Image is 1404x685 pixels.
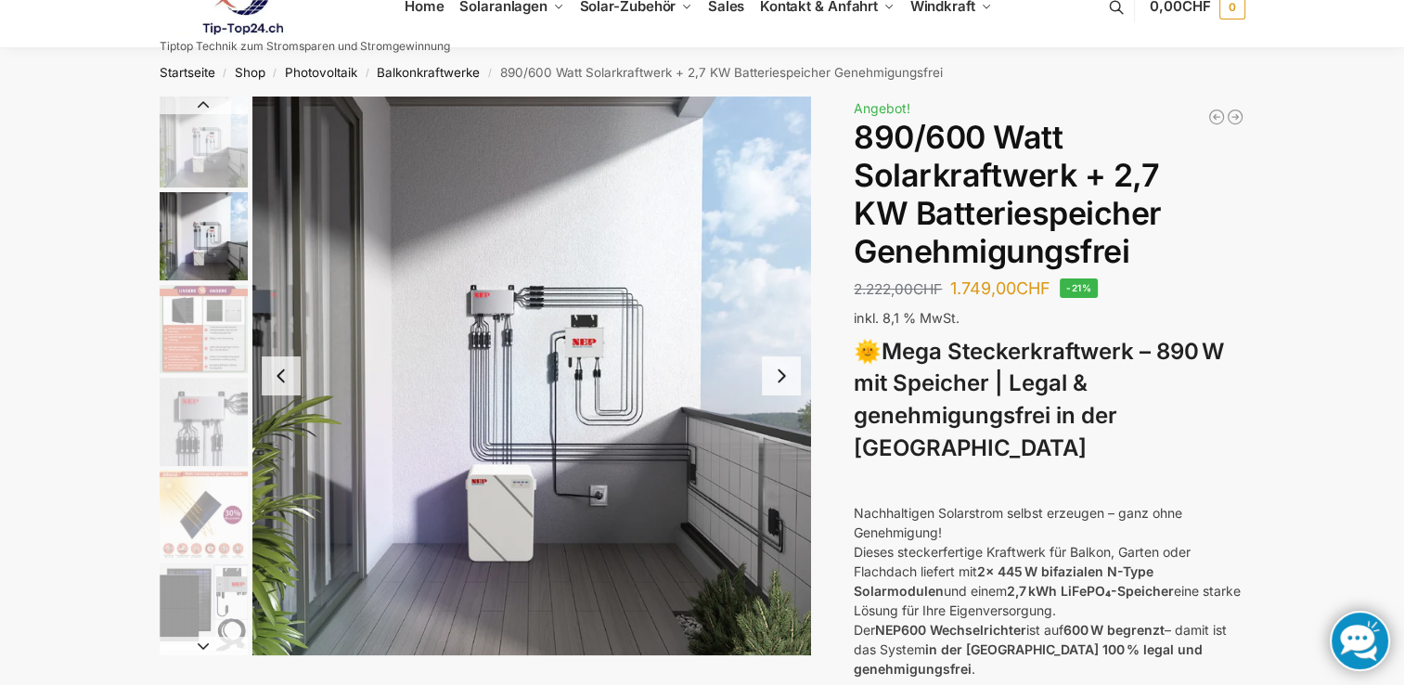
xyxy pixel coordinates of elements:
[252,97,811,655] li: 2 / 12
[1226,108,1244,126] a: Balkonkraftwerk 890 Watt Solarmodulleistung mit 2kW/h Zendure Speicher
[160,285,248,373] img: Bificial im Vergleich zu billig Modulen
[854,503,1244,679] p: Nachhaltigen Solarstrom selbst erzeugen – ganz ohne Genehmigung! Dieses steckerfertige Kraftwerk ...
[854,336,1244,465] h3: 🌞
[854,310,960,326] span: inkl. 8,1 % MwSt.
[160,96,248,114] button: Previous slide
[1007,583,1174,599] strong: 2,7 kWh LiFePO₄-Speicher
[160,65,215,80] a: Startseite
[265,66,285,81] span: /
[155,282,248,375] li: 3 / 12
[155,375,248,468] li: 4 / 12
[854,100,910,116] span: Angebot!
[160,637,248,655] button: Next slide
[854,119,1244,270] h1: 890/600 Watt Solarkraftwerk + 2,7 KW Batteriespeicher Genehmigungsfrei
[252,97,811,655] img: Balkonkraftwerk mit 2,7kw Speicher
[155,97,248,189] li: 1 / 12
[285,65,357,80] a: Photovoltaik
[160,192,248,280] img: Balkonkraftwerk mit 2,7kw Speicher
[160,41,450,52] p: Tiptop Technik zum Stromsparen und Stromgewinnung
[155,189,248,282] li: 2 / 12
[854,563,1153,599] strong: 2x 445 W bifazialen N-Type Solarmodulen
[160,97,248,187] img: Balkonkraftwerk mit 2,7kw Speicher
[854,338,1224,461] strong: Mega Steckerkraftwerk – 890 W mit Speicher | Legal & genehmigungsfrei in der [GEOGRAPHIC_DATA]
[155,468,248,561] li: 5 / 12
[480,66,499,81] span: /
[913,280,942,298] span: CHF
[126,48,1278,97] nav: Breadcrumb
[160,378,248,466] img: BDS1000
[357,66,377,81] span: /
[160,563,248,652] img: Balkonkraftwerk 860
[762,356,801,395] button: Next slide
[1207,108,1226,126] a: Balkonkraftwerk 405/600 Watt erweiterbar
[1063,622,1165,638] strong: 600 W begrenzt
[854,280,942,298] bdi: 2.222,00
[155,561,248,653] li: 6 / 12
[1060,278,1098,298] span: -21%
[160,471,248,559] img: Bificial 30 % mehr Leistung
[854,641,1203,677] strong: in der [GEOGRAPHIC_DATA] 100 % legal und genehmigungsfrei
[377,65,480,80] a: Balkonkraftwerke
[235,65,265,80] a: Shop
[262,356,301,395] button: Previous slide
[875,622,1026,638] strong: NEP600 Wechselrichter
[1016,278,1050,298] span: CHF
[215,66,235,81] span: /
[950,278,1050,298] bdi: 1.749,00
